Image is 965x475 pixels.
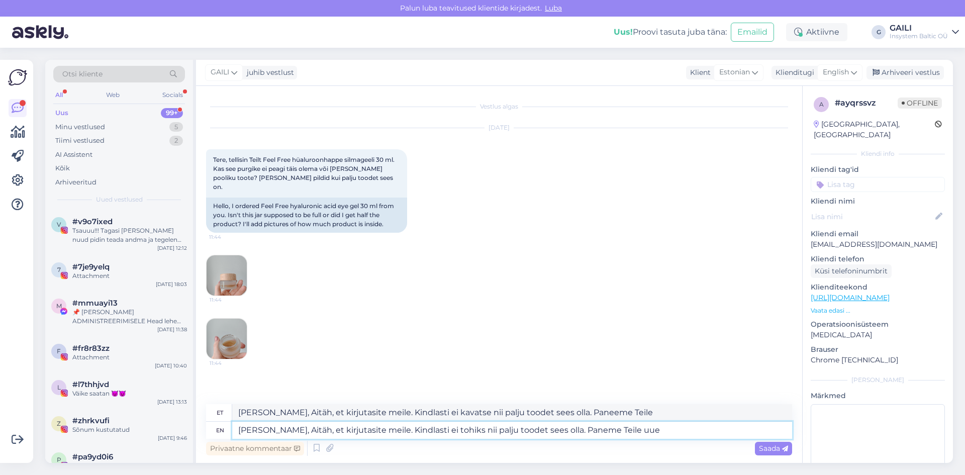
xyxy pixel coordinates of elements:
[206,442,304,455] div: Privaatne kommentaar
[811,344,945,355] p: Brauser
[814,119,935,140] div: [GEOGRAPHIC_DATA], [GEOGRAPHIC_DATA]
[811,196,945,207] p: Kliendi nimi
[72,271,187,280] div: Attachment
[96,195,143,204] span: Uued vestlused
[53,88,65,102] div: All
[72,353,187,362] div: Attachment
[72,308,187,326] div: 📌 [PERSON_NAME] ADMINISTREERIMISELE Head lehe administraatorid Regulaarse ülevaatuse ja hindamise...
[62,69,103,79] span: Otsi kliente
[243,67,294,78] div: juhib vestlust
[206,102,792,111] div: Vestlus algas
[57,456,61,463] span: p
[169,136,183,146] div: 2
[819,101,824,108] span: a
[213,156,396,191] span: Tere, tellisin Teilt Feel Free hüaluroonhappe silmageeli 30 ml. Kas see purgike ei peagi täis ole...
[157,244,187,252] div: [DATE] 12:12
[872,25,886,39] div: G
[72,226,187,244] div: Tsauuu!!! Tagasi [PERSON_NAME] nuud pidin teada andma ja tegelen arvete ja asjadega [PERSON_NAME]!
[157,398,187,406] div: [DATE] 13:13
[55,108,68,118] div: Uus
[161,108,183,118] div: 99+
[811,177,945,192] input: Lisa tag
[210,296,247,304] span: 11:44
[57,266,61,273] span: 7
[811,319,945,330] p: Operatsioonisüsteem
[811,264,892,278] div: Küsi telefoninumbrit
[209,233,247,241] span: 11:44
[72,452,113,461] span: #pa9yd0i6
[898,98,942,109] span: Offline
[614,27,633,37] b: Uus!
[811,355,945,365] p: Chrome [TECHNICAL_ID]
[890,24,959,40] a: GAILIInsystem Baltic OÜ
[232,422,792,439] textarea: [PERSON_NAME], Aitäh, et kirjutasite meile. Kindlasti ei tohiks nii palju toodet sees olla. Panem...
[156,280,187,288] div: [DATE] 18:03
[72,389,187,398] div: Väike saatan 😈😈
[686,67,711,78] div: Klient
[811,306,945,315] p: Vaata edasi ...
[823,67,849,78] span: English
[811,282,945,293] p: Klienditeekond
[72,217,113,226] span: #v9o7ixed
[57,420,61,427] span: z
[55,122,105,132] div: Minu vestlused
[731,23,774,42] button: Emailid
[207,319,247,359] img: Attachment
[890,32,948,40] div: Insystem Baltic OÜ
[232,404,792,421] textarea: [PERSON_NAME], Aitäh, et kirjutasite meile. Kindlasti ei kavatse nii palju toodet sees olla. Pane...
[719,67,750,78] span: Estonian
[55,150,92,160] div: AI Assistent
[72,461,187,470] div: Attachment
[811,229,945,239] p: Kliendi email
[811,375,945,385] div: [PERSON_NAME]
[542,4,565,13] span: Luba
[211,67,229,78] span: GAILI
[811,391,945,401] p: Märkmed
[104,88,122,102] div: Web
[57,221,61,228] span: v
[55,136,105,146] div: Tiimi vestlused
[72,262,110,271] span: #7je9yelq
[72,299,118,308] span: #mmuayi13
[811,254,945,264] p: Kliendi telefon
[811,211,933,222] input: Lisa nimi
[811,293,890,302] a: [URL][DOMAIN_NAME]
[56,302,62,310] span: m
[160,88,185,102] div: Socials
[207,255,247,296] img: Attachment
[169,122,183,132] div: 5
[811,239,945,250] p: [EMAIL_ADDRESS][DOMAIN_NAME]
[72,425,187,434] div: Sõnum kustutatud
[57,384,61,391] span: l
[158,434,187,442] div: [DATE] 9:46
[55,177,96,187] div: Arhiveeritud
[811,330,945,340] p: [MEDICAL_DATA]
[8,68,27,87] img: Askly Logo
[155,362,187,369] div: [DATE] 10:40
[206,123,792,132] div: [DATE]
[72,344,110,353] span: #fr8r83zz
[771,67,814,78] div: Klienditugi
[786,23,847,41] div: Aktiivne
[866,66,944,79] div: Arhiveeri vestlus
[811,149,945,158] div: Kliendi info
[811,164,945,175] p: Kliendi tag'id
[55,163,70,173] div: Kõik
[157,326,187,333] div: [DATE] 11:38
[759,444,788,453] span: Saada
[206,198,407,233] div: Hello, I ordered Feel Free hyaluronic acid eye gel 30 ml from you. Isn't this jar supposed to be ...
[210,359,247,367] span: 11:44
[72,416,110,425] span: #zhrkvufi
[217,404,223,421] div: et
[835,97,898,109] div: # ayqrssvz
[890,24,948,32] div: GAILI
[57,347,61,355] span: f
[72,380,109,389] span: #l7thhjvd
[614,26,727,38] div: Proovi tasuta juba täna:
[216,422,224,439] div: en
